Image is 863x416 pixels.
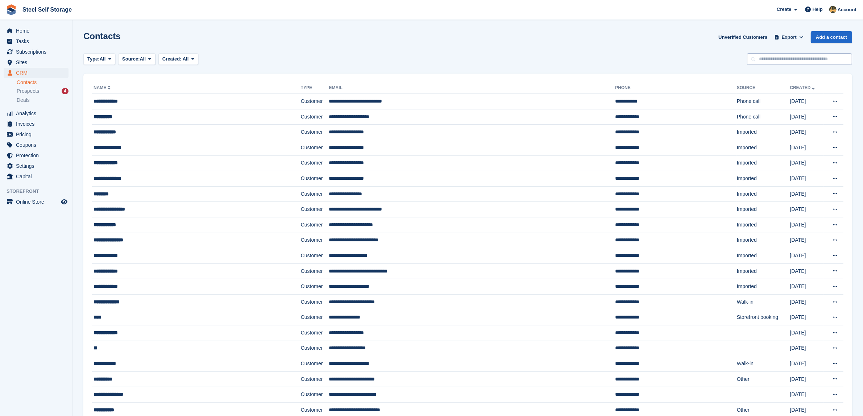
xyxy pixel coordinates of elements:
td: Customer [301,155,329,171]
button: Type: All [83,53,115,65]
a: Add a contact [811,31,852,43]
a: menu [4,150,69,161]
button: Created: All [158,53,198,65]
td: [DATE] [790,248,824,264]
td: Imported [737,186,790,202]
a: Preview store [60,197,69,206]
td: Customer [301,248,329,264]
span: Prospects [17,88,39,95]
a: menu [4,119,69,129]
td: Phone call [737,94,790,109]
td: [DATE] [790,279,824,295]
th: Email [329,82,615,94]
span: Protection [16,150,59,161]
button: Export [773,31,805,43]
td: Customer [301,217,329,233]
td: [DATE] [790,109,824,125]
a: Name [94,85,112,90]
td: Imported [737,248,790,264]
span: Help [813,6,823,13]
td: Storefront booking [737,310,790,325]
td: [DATE] [790,310,824,325]
td: Customer [301,356,329,372]
td: Imported [737,217,790,233]
td: Imported [737,233,790,248]
td: Customer [301,94,329,109]
th: Source [737,82,790,94]
span: All [183,56,189,62]
td: Customer [301,387,329,403]
td: [DATE] [790,94,824,109]
td: Customer [301,294,329,310]
td: Imported [737,155,790,171]
a: menu [4,197,69,207]
a: menu [4,68,69,78]
td: Customer [301,371,329,387]
span: All [100,55,106,63]
td: Walk-in [737,356,790,372]
a: Contacts [17,79,69,86]
a: Prospects 4 [17,87,69,95]
a: menu [4,161,69,171]
td: Customer [301,109,329,125]
h1: Contacts [83,31,121,41]
span: Export [782,34,797,41]
span: Storefront [7,188,72,195]
td: [DATE] [790,371,824,387]
a: Deals [17,96,69,104]
span: Create [777,6,791,13]
td: Imported [737,125,790,140]
span: Source: [122,55,140,63]
span: Type: [87,55,100,63]
span: Account [838,6,856,13]
td: [DATE] [790,186,824,202]
th: Phone [615,82,737,94]
a: Created [790,85,817,90]
span: Coupons [16,140,59,150]
td: Customer [301,263,329,279]
td: Customer [301,125,329,140]
td: [DATE] [790,171,824,187]
td: [DATE] [790,125,824,140]
a: menu [4,36,69,46]
td: Customer [301,233,329,248]
span: Created: [162,56,182,62]
a: menu [4,171,69,182]
td: Imported [737,263,790,279]
td: [DATE] [790,356,824,372]
td: [DATE] [790,202,824,217]
td: Customer [301,171,329,187]
span: Home [16,26,59,36]
a: Unverified Customers [715,31,770,43]
button: Source: All [118,53,155,65]
a: menu [4,140,69,150]
td: [DATE] [790,325,824,341]
span: Tasks [16,36,59,46]
span: Capital [16,171,59,182]
td: Customer [301,202,329,217]
span: Pricing [16,129,59,140]
td: Walk-in [737,294,790,310]
img: stora-icon-8386f47178a22dfd0bd8f6a31ec36ba5ce8667c1dd55bd0f319d3a0aa187defe.svg [6,4,17,15]
td: [DATE] [790,155,824,171]
td: Imported [737,171,790,187]
a: menu [4,26,69,36]
td: Other [737,371,790,387]
td: [DATE] [790,294,824,310]
td: Customer [301,310,329,325]
span: Sites [16,57,59,67]
span: All [140,55,146,63]
td: [DATE] [790,233,824,248]
td: Imported [737,202,790,217]
span: Deals [17,97,30,104]
td: [DATE] [790,140,824,155]
td: [DATE] [790,217,824,233]
td: Customer [301,279,329,295]
span: Online Store [16,197,59,207]
td: Customer [301,341,329,356]
span: Subscriptions [16,47,59,57]
td: [DATE] [790,341,824,356]
td: Customer [301,325,329,341]
a: menu [4,47,69,57]
span: CRM [16,68,59,78]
